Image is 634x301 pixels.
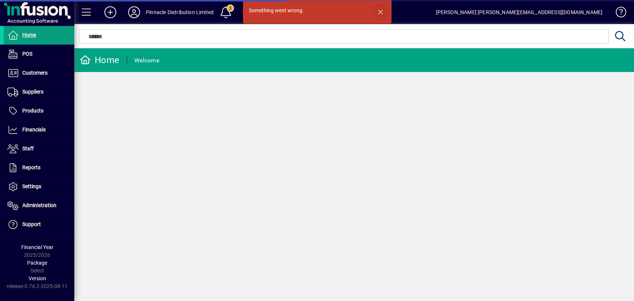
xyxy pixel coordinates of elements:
[22,51,32,57] span: POS
[22,145,34,151] span: Staff
[27,260,47,266] span: Package
[4,196,74,215] a: Administration
[4,140,74,158] a: Staff
[610,1,625,26] a: Knowledge Base
[22,183,41,189] span: Settings
[4,215,74,234] a: Support
[4,121,74,139] a: Financials
[21,244,53,250] span: Financial Year
[4,158,74,177] a: Reports
[4,102,74,120] a: Products
[98,6,122,19] button: Add
[122,6,146,19] button: Profile
[134,55,159,66] div: Welcome
[22,89,43,95] span: Suppliers
[4,177,74,196] a: Settings
[4,64,74,82] a: Customers
[22,108,43,114] span: Products
[22,127,46,132] span: Financials
[22,164,40,170] span: Reports
[22,32,36,38] span: Home
[22,221,41,227] span: Support
[80,54,119,66] div: Home
[29,275,46,281] span: Version
[146,6,214,18] div: Pinnacle Distribution Limited
[22,70,48,76] span: Customers
[4,83,74,101] a: Suppliers
[436,6,602,18] div: [PERSON_NAME] [PERSON_NAME][EMAIL_ADDRESS][DOMAIN_NAME]
[22,202,56,208] span: Administration
[4,45,74,63] a: POS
